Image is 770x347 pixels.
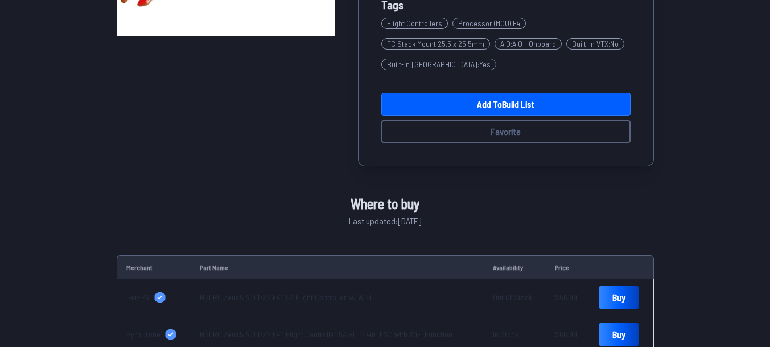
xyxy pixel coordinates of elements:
[566,34,629,54] a: Built-in VTX:No
[117,255,191,279] td: Merchant
[599,286,639,309] a: Buy
[200,329,452,339] a: HGLRC Zeus5 AIO 1-2S F411 Flight Controller 5A BL_S 4in1 ESC with WiFi Function
[381,93,631,116] a: Add toBuild List
[126,329,160,340] span: PyroDrone
[381,13,452,34] a: Flight Controllers
[200,292,372,302] a: HGLRC Zeus5 AIO 1-2S F411 5A Flight Controller w/ WIFI
[495,38,562,50] span: AIO : AIO - Onboard
[126,292,182,303] a: GetFPV
[191,255,484,279] td: Part Name
[546,279,590,316] td: $56.99
[126,329,182,340] a: PyroDrone
[452,18,526,29] span: Processor (MCU) : F4
[349,214,421,228] span: Last updated: [DATE]
[381,54,501,75] a: Built-in [GEOGRAPHIC_DATA]:Yes
[495,34,566,54] a: AIO:AIO - Onboard
[546,255,590,279] td: Price
[381,18,448,29] span: Flight Controllers
[126,292,150,303] span: GetFPV
[484,255,546,279] td: Availability
[484,279,546,316] td: Out Of Stock
[381,38,490,50] span: FC Stack Mount : 25.5 x 25.5mm
[599,323,639,346] a: Buy
[566,38,624,50] span: Built-in VTX : No
[452,13,530,34] a: Processor (MCU):F4
[381,34,495,54] a: FC Stack Mount:25.5 x 25.5mm
[381,120,631,143] button: Favorite
[351,194,419,214] span: Where to buy
[381,59,496,70] span: Built-in [GEOGRAPHIC_DATA] : Yes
